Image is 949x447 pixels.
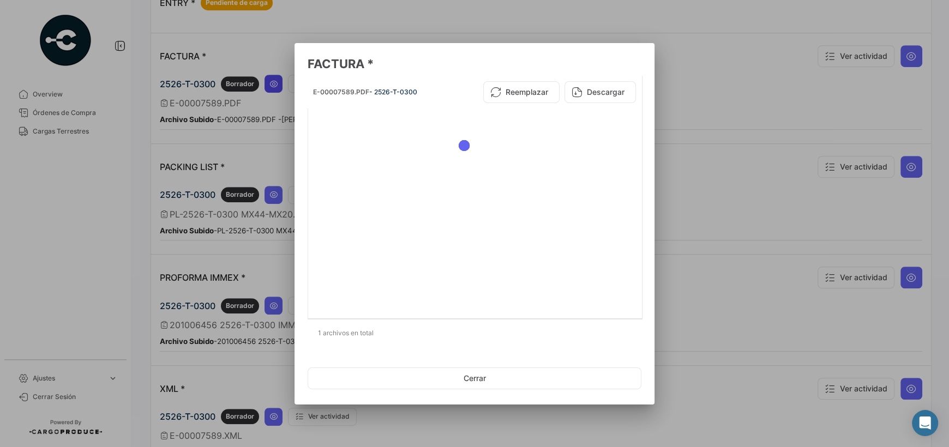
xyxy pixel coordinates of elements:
[308,367,641,389] button: Cerrar
[308,319,641,347] div: 1 archivos en total
[912,410,938,436] div: Abrir Intercom Messenger
[308,56,641,71] h3: FACTURA *
[564,81,636,103] button: Descargar
[369,88,417,96] span: - 2526-T-0300
[313,88,369,96] span: E-00007589.PDF
[483,81,560,103] button: Reemplazar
